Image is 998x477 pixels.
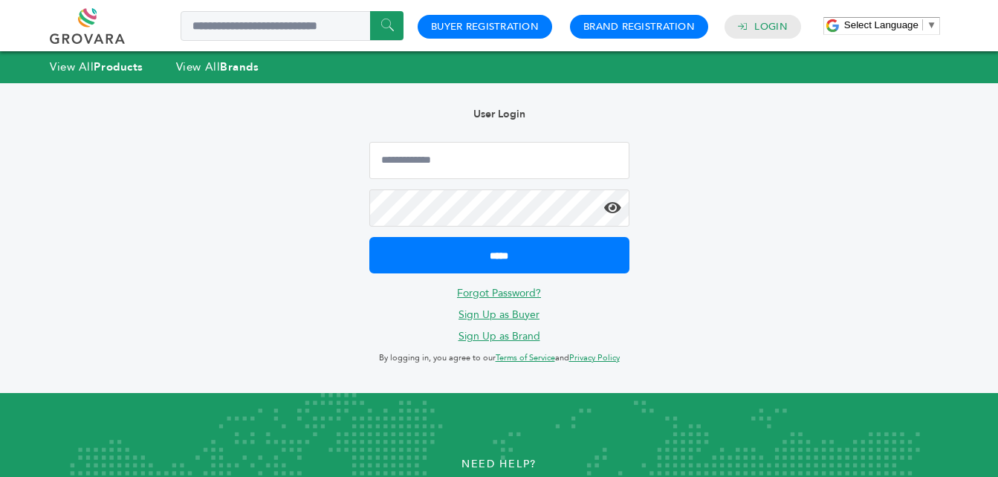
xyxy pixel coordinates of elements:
a: Buyer Registration [431,20,539,33]
p: By logging in, you agree to our and [369,349,629,367]
strong: Brands [220,59,259,74]
a: Sign Up as Brand [459,329,540,343]
input: Password [369,189,629,227]
a: Login [754,20,787,33]
input: Search a product or brand... [181,11,404,41]
a: Select Language​ [844,19,936,30]
strong: Products [94,59,143,74]
a: Sign Up as Buyer [459,308,539,322]
p: Need Help? [50,453,948,476]
input: Email Address [369,142,629,179]
a: View AllProducts [50,59,143,74]
span: ​ [922,19,923,30]
a: Terms of Service [496,352,555,363]
span: ▼ [927,19,936,30]
a: Privacy Policy [569,352,620,363]
a: Brand Registration [583,20,695,33]
a: View AllBrands [176,59,259,74]
span: Select Language [844,19,918,30]
a: Forgot Password? [457,286,541,300]
b: User Login [473,107,525,121]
